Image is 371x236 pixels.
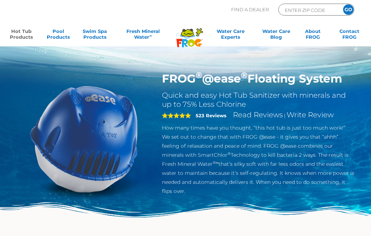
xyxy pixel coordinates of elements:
img: Frog Products Logo [172,19,207,47]
a: PoolProducts [44,28,72,43]
a: Read Reviews [233,110,283,119]
img: hot-tub-product-atease-system.png [17,72,151,206]
sup: ® [196,70,202,80]
input: GO [343,4,354,15]
span: | [284,113,285,118]
sup: ∞ [149,34,152,38]
a: Water CareExperts [208,28,254,43]
a: Fresh MineralWater∞ [117,28,169,43]
a: Water CareBlog [262,28,291,43]
sup: ® [241,70,247,80]
strong: 523 Reviews [196,113,226,118]
span: 5 [162,113,191,118]
a: AboutFROG [299,28,327,43]
h2: Quick and easy Hot Tub Sanitizer with minerals and up to 75% Less Chlorine [162,91,354,109]
a: ContactFROG [335,28,364,43]
a: Hot TubProducts [7,28,36,43]
h1: FROG @ease Floating System [162,72,354,85]
sup: ® [228,151,231,156]
sup: ®∞ [213,160,219,165]
p: How many times have you thought, “this hot tub is just too much work!” We set out to change that ... [162,123,354,196]
p: Find A Dealer [231,4,269,16]
a: Write Review [287,110,334,119]
a: Swim SpaProducts [80,28,109,43]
